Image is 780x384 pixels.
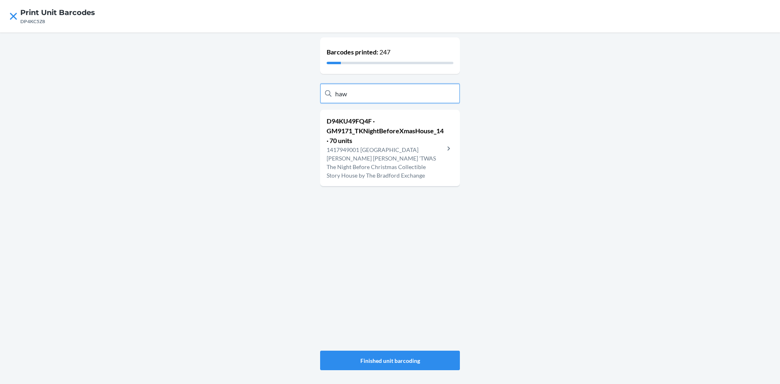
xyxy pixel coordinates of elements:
[20,7,95,18] h4: Print Unit Barcodes
[320,84,460,103] input: Search products
[320,351,460,370] button: Finished unit barcoding
[379,48,390,56] span: 247
[327,116,444,145] p: D94KU49FQ4F · GM9171_TKNightBeforeXmasHouse_1417949001 · 70 units
[327,145,444,180] p: 1417949001 [GEOGRAPHIC_DATA] [PERSON_NAME] [PERSON_NAME] 'TWAS The Night Before Christmas Collect...
[327,47,453,57] p: Barcodes printed:
[20,18,95,25] div: DP4KC5Z8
